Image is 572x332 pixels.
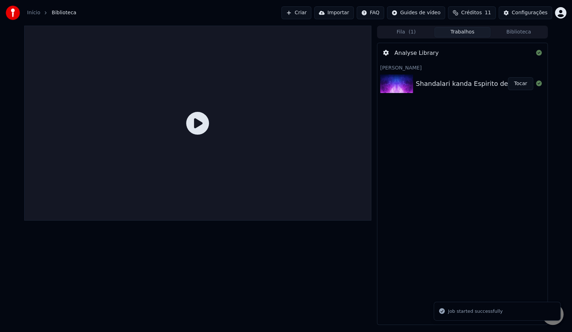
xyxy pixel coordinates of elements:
nav: breadcrumb [27,9,76,16]
button: Fila [378,27,434,37]
button: FAQ [357,6,384,19]
div: Analyse Library [394,49,439,57]
span: Biblioteca [52,9,76,16]
button: Biblioteca [490,27,547,37]
button: Trabalhos [434,27,491,37]
button: Tocar [508,77,533,90]
button: Importar [314,6,354,19]
button: Créditos11 [448,6,496,19]
span: 11 [485,9,491,16]
span: Créditos [461,9,482,16]
button: Guides de vídeo [387,6,445,19]
a: Início [27,9,40,16]
button: Configurações [499,6,552,19]
button: Criar [281,6,311,19]
span: ( 1 ) [408,28,415,36]
div: Configurações [512,9,547,16]
div: [PERSON_NAME] [377,63,547,72]
img: youka [6,6,20,20]
div: Job started successfully [448,308,502,315]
